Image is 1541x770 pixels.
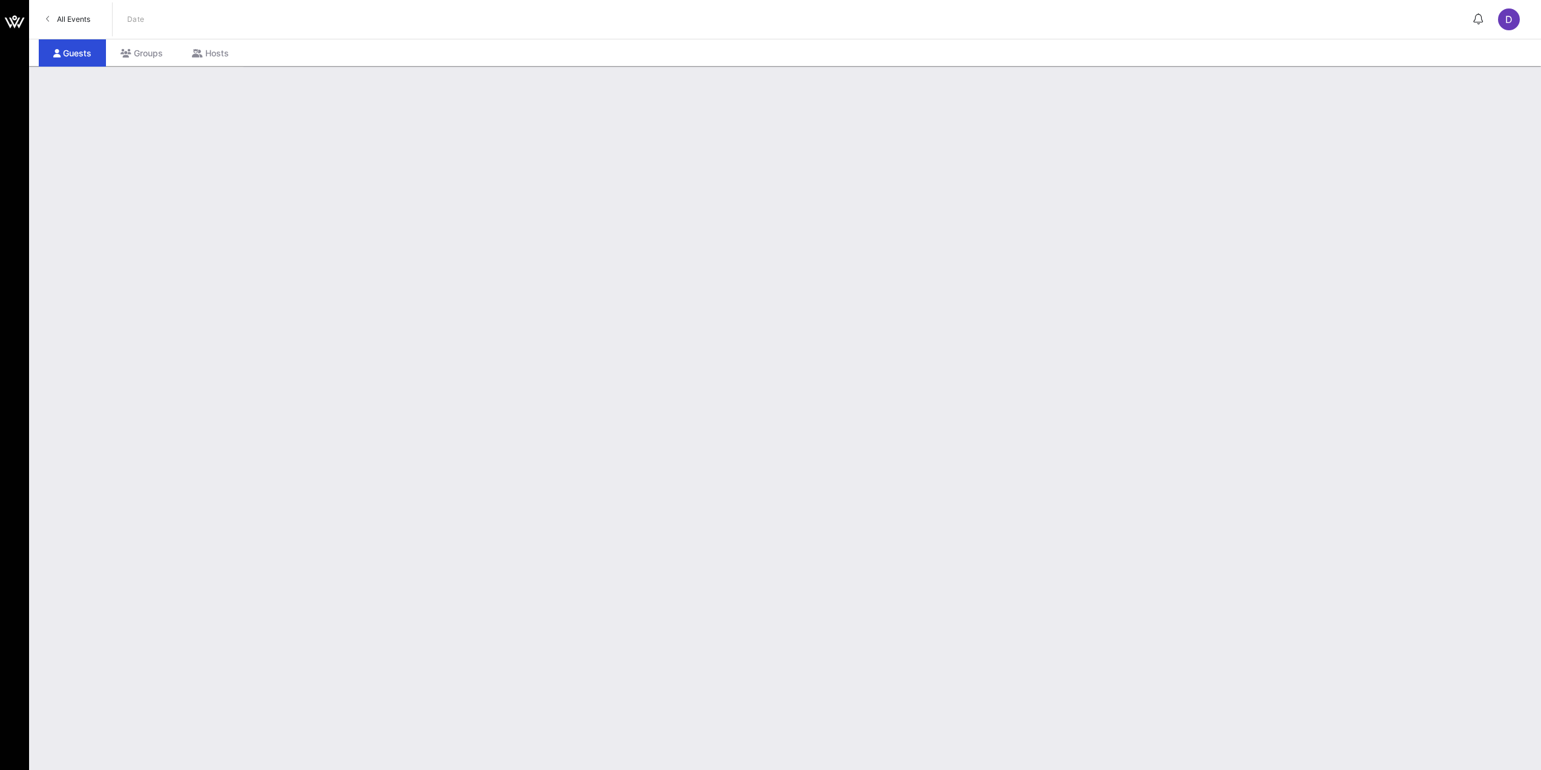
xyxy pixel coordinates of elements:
div: Hosts [177,39,243,67]
span: All Events [57,15,90,24]
a: All Events [39,10,97,29]
div: d [1498,8,1520,30]
p: Date [127,13,145,25]
div: Groups [106,39,177,67]
span: d [1505,13,1513,25]
div: Guests [39,39,106,67]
